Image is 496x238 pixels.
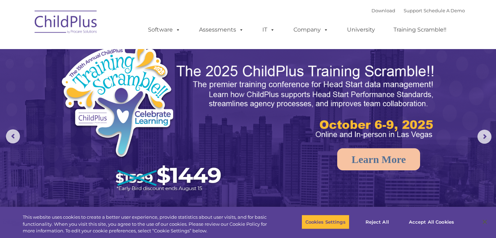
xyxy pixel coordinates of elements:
[371,8,395,13] a: Download
[31,6,101,41] img: ChildPlus by Procare Solutions
[424,8,465,13] a: Schedule A Demo
[404,8,422,13] a: Support
[405,215,458,229] button: Accept All Cookies
[337,148,420,170] a: Learn More
[255,23,282,37] a: IT
[340,23,382,37] a: University
[97,75,127,80] span: Phone number
[371,8,465,13] font: |
[97,46,119,52] span: Last name
[141,23,187,37] a: Software
[355,215,399,229] button: Reject All
[23,214,273,234] div: This website uses cookies to create a better user experience, provide statistics about user visit...
[286,23,335,37] a: Company
[477,214,493,230] button: Close
[387,23,453,37] a: Training Scramble!!
[192,23,251,37] a: Assessments
[302,215,349,229] button: Cookies Settings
